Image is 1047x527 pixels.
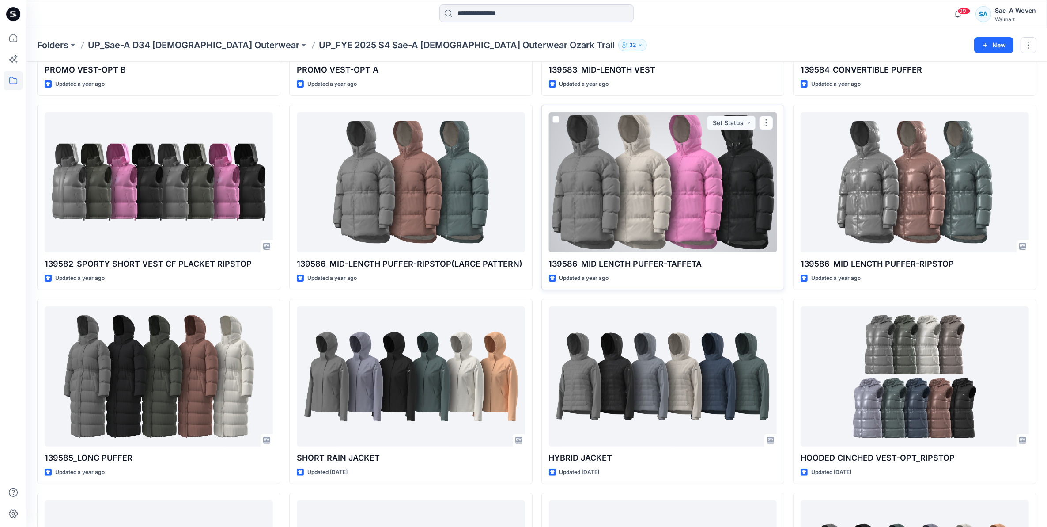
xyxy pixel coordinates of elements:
p: PROMO VEST-OPT B [45,64,273,76]
a: UP_Sae-A D34 [DEMOGRAPHIC_DATA] Outerwear [88,39,299,51]
p: Updated a year ago [559,274,609,283]
a: 139586_MID-LENGTH PUFFER-RIPSTOP(LARGE PATTERN) [297,112,525,252]
div: Sae-A Woven [995,5,1036,16]
div: SA [975,6,991,22]
p: Updated [DATE] [559,468,600,477]
p: 32 [629,40,636,50]
button: 32 [618,39,647,51]
p: 139586_MID LENGTH PUFFER-RIPSTOP [801,258,1029,270]
p: 139584_CONVERTIBLE PUFFER [801,64,1029,76]
p: HOODED CINCHED VEST-OPT_RIPSTOP [801,452,1029,464]
p: 139586_MID-LENGTH PUFFER-RIPSTOP(LARGE PATTERN) [297,258,525,270]
a: Folders [37,39,68,51]
button: New [974,37,1013,53]
span: 99+ [957,8,971,15]
a: 139586_MID LENGTH PUFFER-RIPSTOP [801,112,1029,252]
p: Updated a year ago [55,80,105,89]
p: Updated a year ago [55,274,105,283]
p: UP_FYE 2025 S4 Sae-A [DEMOGRAPHIC_DATA] Outerwear Ozark Trail [319,39,615,51]
a: SHORT RAIN JACKET [297,306,525,447]
p: 139585_LONG PUFFER [45,452,273,464]
p: PROMO VEST-OPT A [297,64,525,76]
p: 139586_MID LENGTH PUFFER-TAFFETA [549,258,777,270]
p: Updated a year ago [307,80,357,89]
p: 139582_SPORTY SHORT VEST CF PLACKET RIPSTOP [45,258,273,270]
a: 139585_LONG PUFFER [45,306,273,447]
div: Walmart [995,16,1036,23]
a: 139582_SPORTY SHORT VEST CF PLACKET RIPSTOP [45,112,273,252]
p: Updated a year ago [559,80,609,89]
p: 139583_MID-LENGTH VEST [549,64,777,76]
p: Updated [DATE] [811,468,851,477]
p: Updated a year ago [811,274,861,283]
p: SHORT RAIN JACKET [297,452,525,464]
p: Updated a year ago [811,80,861,89]
a: HYBRID JACKET [549,306,777,447]
a: HOODED CINCHED VEST-OPT_RIPSTOP [801,306,1029,447]
p: Updated a year ago [307,274,357,283]
p: HYBRID JACKET [549,452,777,464]
p: Updated a year ago [55,468,105,477]
p: Updated [DATE] [307,468,348,477]
a: 139586_MID LENGTH PUFFER-TAFFETA [549,112,777,252]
